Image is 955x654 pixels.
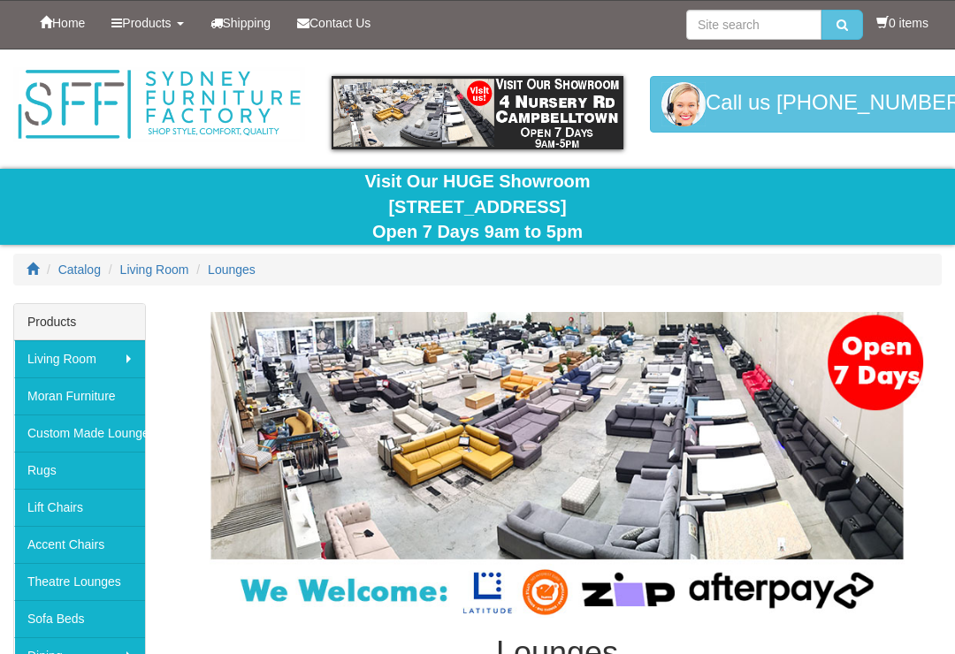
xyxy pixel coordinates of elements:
[197,1,285,45] a: Shipping
[14,377,145,414] a: Moran Furniture
[208,262,256,277] a: Lounges
[14,600,145,637] a: Sofa Beds
[14,414,145,452] a: Custom Made Lounges
[14,340,145,377] a: Living Room
[52,16,85,30] span: Home
[13,169,942,245] div: Visit Our HUGE Showroom [STREET_ADDRESS] Open 7 Days 9am to 5pm
[14,489,145,526] a: Lift Chairs
[14,563,145,600] a: Theatre Lounges
[172,312,942,618] img: Lounges
[284,1,384,45] a: Contact Us
[120,262,189,277] a: Living Room
[13,67,305,142] img: Sydney Furniture Factory
[686,10,821,40] input: Site search
[98,1,196,45] a: Products
[58,262,101,277] a: Catalog
[14,304,145,340] div: Products
[14,526,145,563] a: Accent Chairs
[876,14,928,32] li: 0 items
[27,1,98,45] a: Home
[14,452,145,489] a: Rugs
[122,16,171,30] span: Products
[223,16,271,30] span: Shipping
[332,76,623,149] img: showroom.gif
[309,16,371,30] span: Contact Us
